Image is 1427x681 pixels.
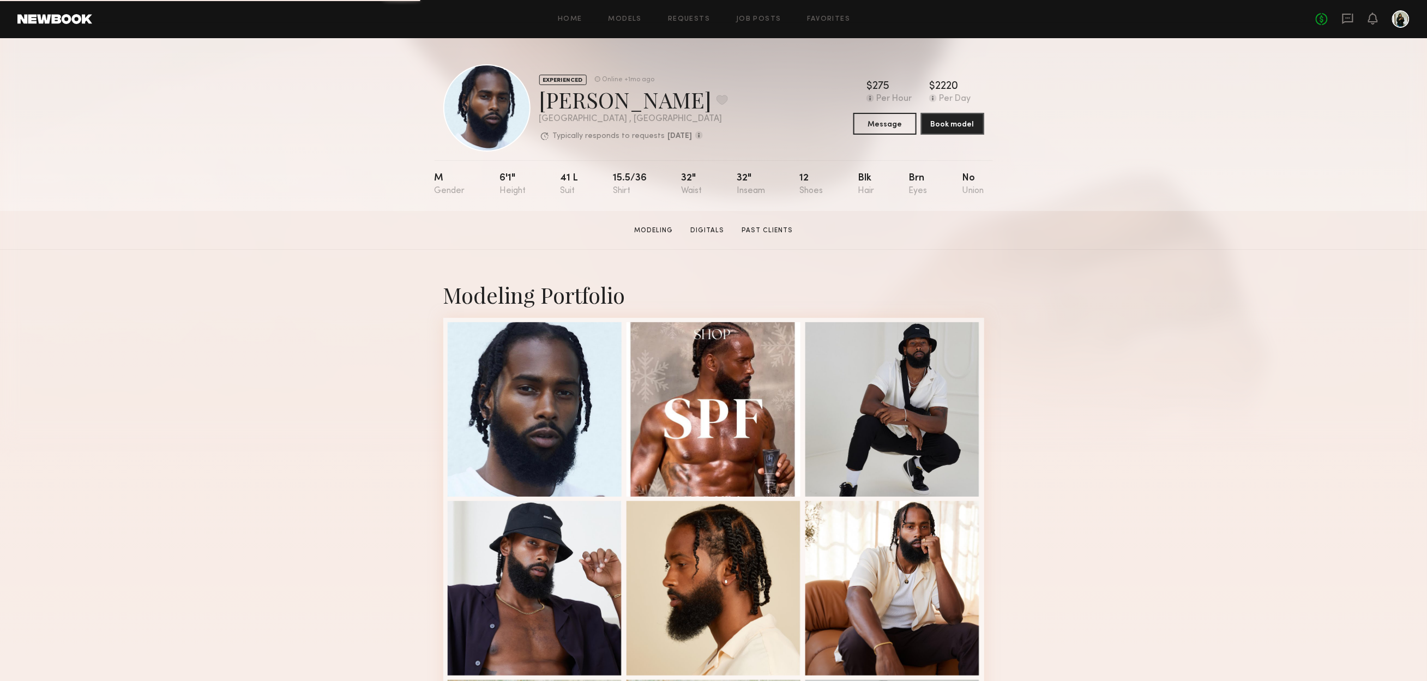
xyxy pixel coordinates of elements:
a: Past Clients [737,226,797,236]
div: [PERSON_NAME] [539,85,728,114]
a: Favorites [808,16,851,23]
div: Online +1mo ago [603,76,655,83]
div: Per Day [939,94,971,104]
a: Job Posts [736,16,781,23]
a: Home [558,16,582,23]
div: 6'1" [499,173,526,196]
div: M [435,173,465,196]
button: Message [853,113,917,135]
div: EXPERIENCED [539,75,587,85]
div: 275 [872,81,889,92]
button: Book model [921,113,984,135]
a: Requests [668,16,710,23]
div: 32" [737,173,765,196]
div: $ [929,81,935,92]
div: $ [866,81,872,92]
div: 15.5/36 [613,173,647,196]
p: Typically responds to requests [553,132,665,140]
div: Blk [858,173,874,196]
b: [DATE] [668,132,693,140]
div: Modeling Portfolio [443,280,984,309]
div: 41 l [561,173,579,196]
a: Models [609,16,642,23]
div: 2220 [935,81,958,92]
div: Per Hour [876,94,912,104]
div: 12 [800,173,823,196]
div: Brn [909,173,928,196]
a: Modeling [630,226,677,236]
div: 32" [682,173,702,196]
div: No [962,173,984,196]
div: [GEOGRAPHIC_DATA] , [GEOGRAPHIC_DATA] [539,114,728,124]
a: Digitals [686,226,728,236]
